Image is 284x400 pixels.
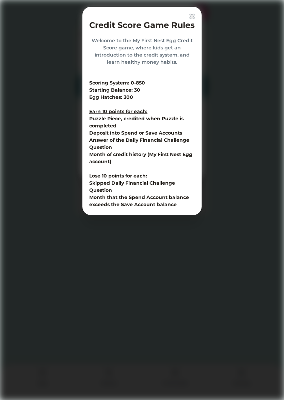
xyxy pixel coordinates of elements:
[89,108,147,114] u: Earn 10 points for each:
[89,173,147,179] u: Lose 10 points for each:
[89,79,195,208] div: Scoring System: 0-850 Starting Balance: 30 Egg Hatches: 300 Puzzle Piece, credited when Puzzle is...
[89,37,195,66] div: Welcome to the My First Nest Egg Credit Score game, where kids get an introduction to the credit ...
[189,14,195,19] img: interface-delete-2--remove-bold-add-button-buttons-delete.svg
[89,19,195,34] h4: Credit Score Game Rules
